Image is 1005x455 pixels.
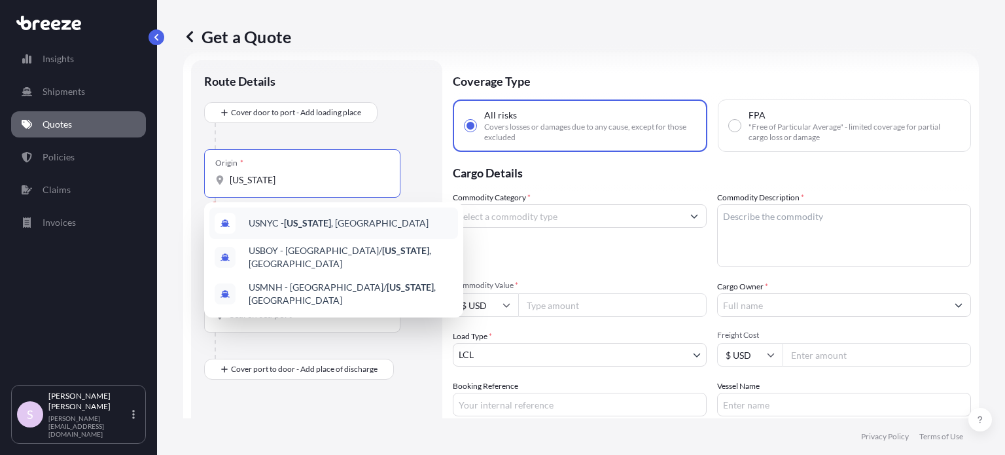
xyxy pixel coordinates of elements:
p: Route Details [204,73,275,89]
label: Vessel Name [717,380,760,393]
span: FPA [749,109,766,122]
label: Commodity Category [453,191,531,204]
span: Freight Cost [717,330,971,340]
p: Claims [43,183,71,196]
p: [PERSON_NAME] [PERSON_NAME] [48,391,130,412]
span: LCL [459,348,474,361]
p: Insights [43,52,74,65]
input: Enter name [717,393,971,416]
div: Please select an origin [211,199,295,212]
p: Invoices [43,216,76,229]
span: S [27,408,33,421]
p: Shipments [43,85,85,98]
input: Enter amount [783,343,971,367]
span: All risks [484,109,517,122]
span: Load Type [453,330,492,343]
p: Policies [43,151,75,164]
label: Booking Reference [453,380,518,393]
label: Cargo Owner [717,280,768,293]
input: Full name [718,293,947,317]
p: Terms of Use [919,431,963,442]
b: [US_STATE] [387,282,434,293]
input: Your internal reference [453,393,707,416]
input: Select a commodity type [453,204,682,228]
span: USBOY - [GEOGRAPHIC_DATA]/ , [GEOGRAPHIC_DATA] [249,244,453,270]
p: Coverage Type [453,60,971,100]
p: [PERSON_NAME][EMAIL_ADDRESS][DOMAIN_NAME] [48,414,130,438]
span: Cover door to port - Add loading place [231,106,361,119]
button: Show suggestions [947,293,970,317]
button: Show suggestions [682,204,706,228]
p: Quotes [43,118,72,131]
span: "Free of Particular Average" - limited coverage for partial cargo loss or damage [749,122,960,143]
span: USNYC - , [GEOGRAPHIC_DATA] [249,217,429,230]
input: Origin [230,173,384,187]
label: Commodity Description [717,191,804,204]
span: Commodity Value [453,280,707,291]
p: Privacy Policy [861,431,909,442]
b: [US_STATE] [382,245,429,256]
p: Cargo Details [453,152,971,191]
div: Origin [215,158,243,168]
span: Covers losses or damages due to any cause, except for those excluded [484,122,696,143]
span: USMNH - [GEOGRAPHIC_DATA]/ , [GEOGRAPHIC_DATA] [249,281,453,307]
p: Get a Quote [183,26,291,47]
div: Show suggestions [204,202,463,318]
span: Cover port to door - Add place of discharge [231,363,378,376]
b: [US_STATE] [284,217,331,228]
input: Type amount [518,293,707,317]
